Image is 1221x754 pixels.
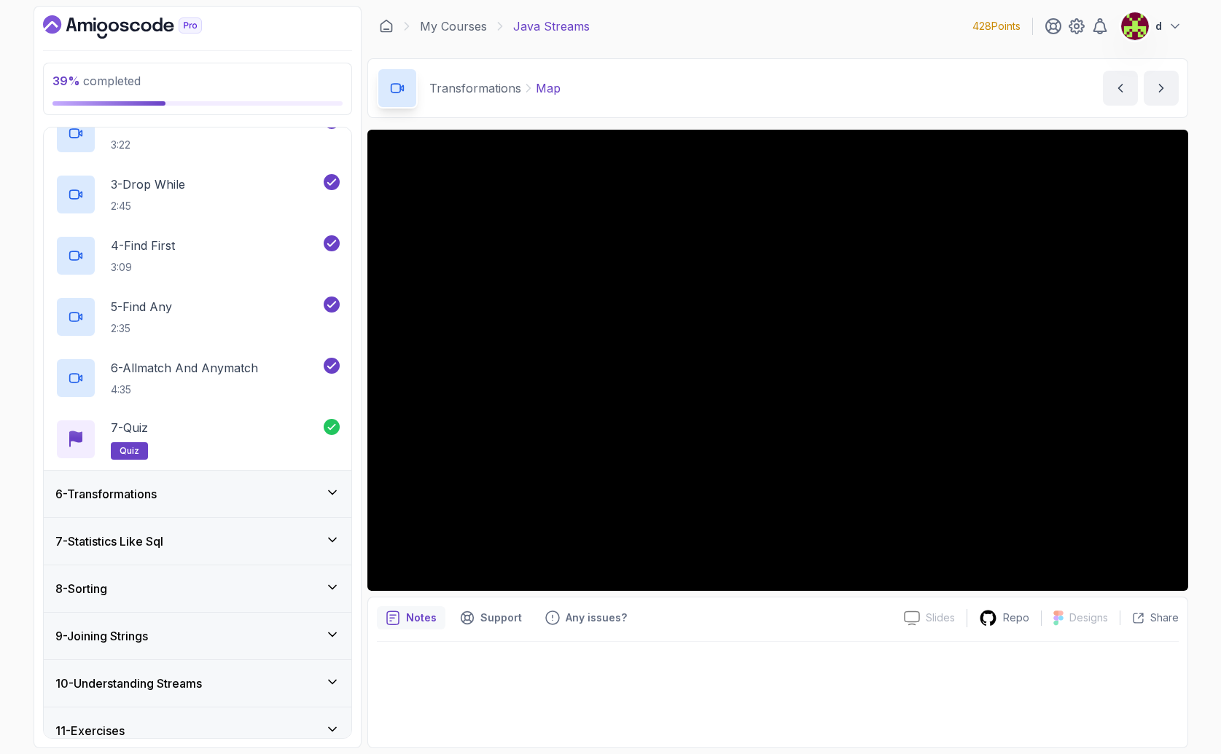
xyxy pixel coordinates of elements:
[55,358,340,398] button: 6-Allmatch And Anymatch4:35
[55,419,340,460] button: 7-Quizquiz
[44,471,351,517] button: 6-Transformations
[111,298,172,315] p: 5 - Find Any
[972,19,1021,34] p: 428 Points
[44,565,351,612] button: 8-Sorting
[406,610,437,625] p: Notes
[1150,610,1179,625] p: Share
[55,627,148,645] h3: 9 - Joining Strings
[55,580,107,597] h3: 8 - Sorting
[55,235,340,276] button: 4-Find First3:09
[44,613,351,659] button: 9-Joining Strings
[537,606,636,629] button: Feedback button
[111,359,258,377] p: 6 - Allmatch And Anymatch
[55,675,202,692] h3: 10 - Understanding Streams
[120,445,139,457] span: quiz
[1103,71,1138,106] button: previous content
[52,74,80,88] span: 39 %
[1069,610,1108,625] p: Designs
[967,609,1041,627] a: Repo
[367,130,1188,591] iframe: 1 - Map
[111,321,172,336] p: 2:35
[1155,19,1162,34] p: d
[111,176,185,193] p: 3 - Drop While
[451,606,531,629] button: Support button
[55,174,340,215] button: 3-Drop While2:45
[377,606,445,629] button: notes button
[44,707,351,754] button: 11-Exercises
[52,74,141,88] span: completed
[111,382,258,397] p: 4:35
[1120,12,1182,41] button: user profile imaged
[44,660,351,707] button: 10-Understanding Streams
[111,199,185,213] p: 2:45
[55,533,163,550] h3: 7 - Statistics Like Sql
[111,419,148,436] p: 7 - Quiz
[55,722,125,739] h3: 11 - Exercises
[1003,610,1029,625] p: Repo
[513,17,590,35] p: Java Streams
[55,113,340,154] button: 2-Take While3:22
[480,610,522,625] p: Support
[44,518,351,565] button: 7-Statistics Like Sql
[429,79,521,97] p: Transformations
[1120,610,1179,625] button: Share
[111,260,175,275] p: 3:09
[55,297,340,337] button: 5-Find Any2:35
[55,485,157,503] h3: 6 - Transformations
[926,610,955,625] p: Slides
[111,237,175,254] p: 4 - Find First
[111,138,183,152] p: 3:22
[536,79,561,97] p: Map
[379,19,394,34] a: Dashboard
[1121,12,1149,40] img: user profile image
[566,610,627,625] p: Any issues?
[1144,71,1179,106] button: next content
[420,17,487,35] a: My Courses
[43,15,235,39] a: Dashboard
